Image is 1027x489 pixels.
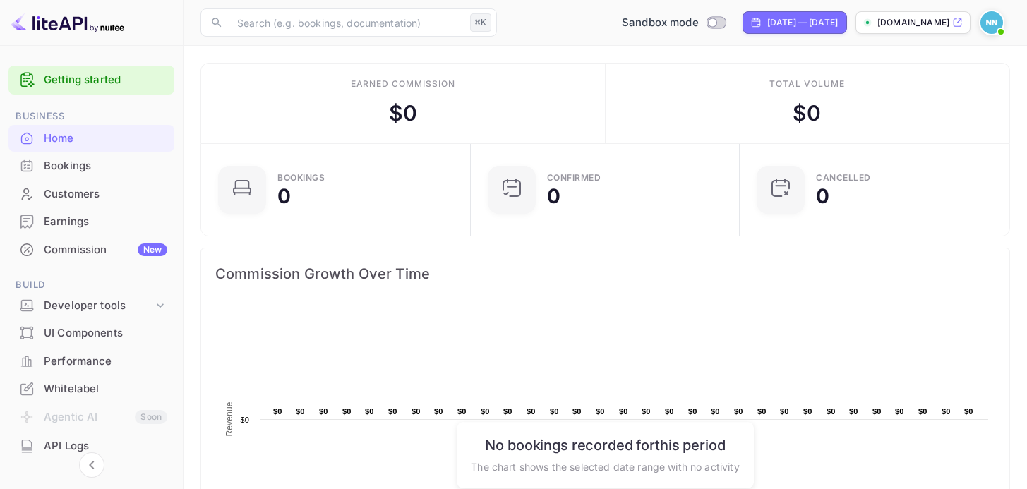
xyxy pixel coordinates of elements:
h6: No bookings recorded for this period [471,436,739,453]
div: Customers [8,181,174,208]
a: Getting started [44,72,167,88]
div: New [138,243,167,256]
div: Home [8,125,174,152]
a: API Logs [8,433,174,459]
div: Bookings [8,152,174,180]
div: Switch to Production mode [616,15,731,31]
text: $0 [572,407,582,416]
div: 0 [547,186,560,206]
text: $0 [596,407,605,416]
a: Performance [8,348,174,374]
text: $0 [319,407,328,416]
text: $0 [273,407,282,416]
span: Build [8,277,174,293]
div: Performance [8,348,174,375]
text: $0 [827,407,836,416]
div: Performance [44,354,167,370]
text: $0 [527,407,536,416]
div: Customers [44,186,167,203]
div: ⌘K [470,13,491,32]
p: The chart shows the selected date range with no activity [471,459,739,473]
div: Earnings [44,214,167,230]
div: Commission [44,242,167,258]
text: $0 [688,407,697,416]
div: UI Components [44,325,167,342]
div: CommissionNew [8,236,174,264]
div: Confirmed [547,174,601,182]
span: Commission Growth Over Time [215,262,995,285]
div: [DATE] — [DATE] [767,16,838,29]
text: $0 [412,407,421,416]
div: Earnings [8,208,174,236]
text: $0 [342,407,352,416]
div: Developer tools [44,298,153,314]
text: $0 [711,407,720,416]
div: CANCELLED [816,174,871,182]
text: $0 [918,407,927,416]
text: $0 [942,407,951,416]
a: Customers [8,181,174,207]
a: CommissionNew [8,236,174,262]
text: $0 [964,407,973,416]
text: $0 [665,407,674,416]
text: $0 [757,407,767,416]
text: $0 [481,407,490,416]
div: Bookings [277,174,325,182]
p: [DOMAIN_NAME] [877,16,949,29]
img: LiteAPI logo [11,11,124,34]
text: $0 [803,407,812,416]
text: $0 [734,407,743,416]
text: $0 [619,407,628,416]
button: Collapse navigation [79,452,104,478]
text: $0 [550,407,559,416]
div: Bookings [44,158,167,174]
div: API Logs [44,438,167,454]
text: $0 [642,407,651,416]
a: Whitelabel [8,375,174,402]
a: Bookings [8,152,174,179]
text: $0 [365,407,374,416]
a: UI Components [8,320,174,346]
text: $0 [872,407,882,416]
text: $0 [457,407,467,416]
text: Revenue [224,402,234,436]
div: Total volume [769,78,845,90]
div: UI Components [8,320,174,347]
div: Whitelabel [44,381,167,397]
div: API Logs [8,433,174,460]
div: Getting started [8,66,174,95]
a: Home [8,125,174,151]
div: Earned commission [351,78,455,90]
span: Sandbox mode [622,15,699,31]
div: Whitelabel [8,375,174,403]
img: NV cartrawler NV [980,11,1003,34]
div: Developer tools [8,294,174,318]
text: $0 [780,407,789,416]
text: $0 [296,407,305,416]
text: $0 [434,407,443,416]
input: Search (e.g. bookings, documentation) [229,8,464,37]
div: 0 [277,186,291,206]
text: $0 [240,416,249,424]
div: Home [44,131,167,147]
text: $0 [388,407,397,416]
text: $0 [895,407,904,416]
text: $0 [503,407,512,416]
div: 0 [816,186,829,206]
text: $0 [849,407,858,416]
a: Earnings [8,208,174,234]
div: $ 0 [793,97,821,129]
span: Business [8,109,174,124]
div: $ 0 [389,97,417,129]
